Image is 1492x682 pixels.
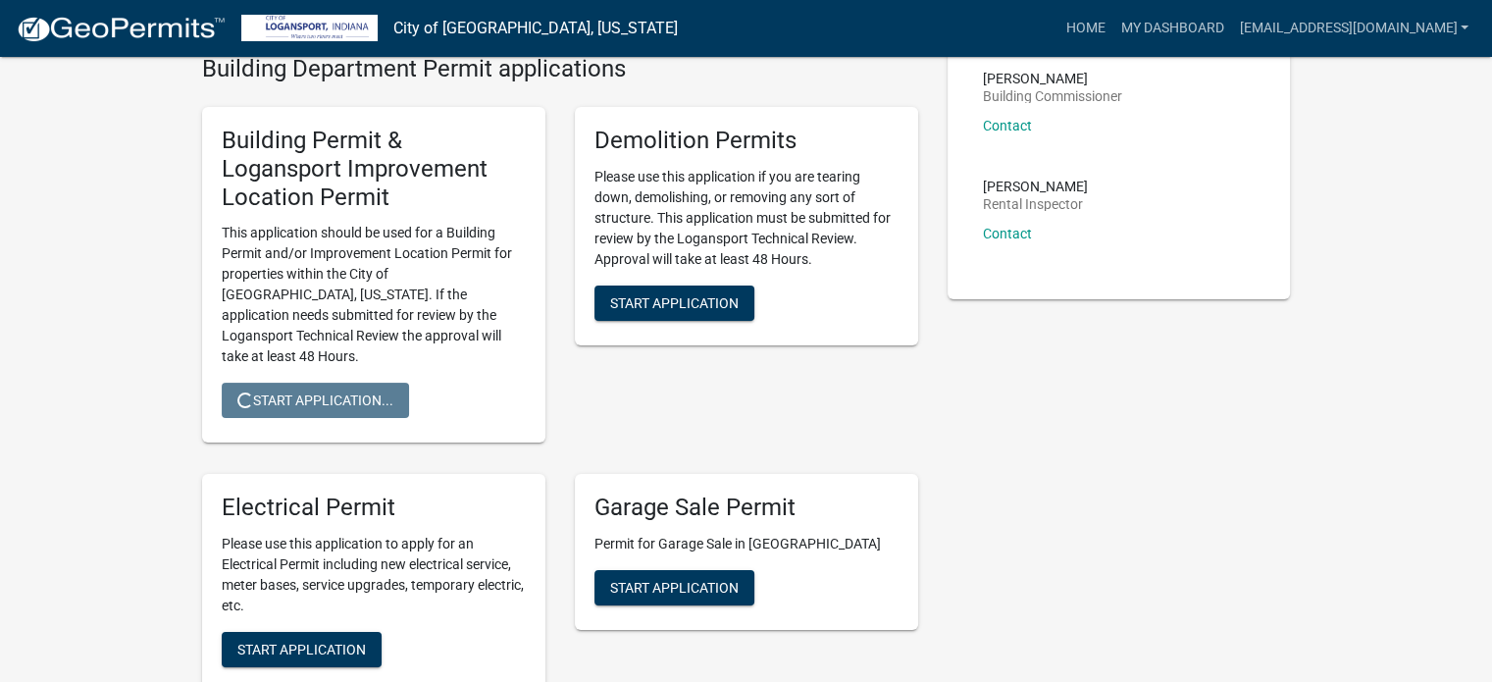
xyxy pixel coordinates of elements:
a: [EMAIL_ADDRESS][DOMAIN_NAME] [1231,10,1476,47]
a: Contact [983,118,1032,133]
a: City of [GEOGRAPHIC_DATA], [US_STATE] [393,12,678,45]
h5: Demolition Permits [594,127,899,155]
span: Start Application [610,294,739,310]
img: City of Logansport, Indiana [241,15,378,41]
a: Home [1057,10,1112,47]
p: Please use this application to apply for an Electrical Permit including new electrical service, m... [222,534,526,616]
p: Rental Inspector [983,197,1088,211]
button: Start Application [594,286,754,321]
p: [PERSON_NAME] [983,72,1122,85]
h4: Building Department Permit applications [202,55,918,83]
p: Permit for Garage Sale in [GEOGRAPHIC_DATA] [594,534,899,554]
span: Start Application... [237,393,393,408]
p: Building Commissioner [983,89,1122,103]
h5: Building Permit & Logansport Improvement Location Permit [222,127,526,211]
button: Start Application [594,570,754,605]
h5: Electrical Permit [222,494,526,522]
a: Contact [983,226,1032,241]
p: This application should be used for a Building Permit and/or Improvement Location Permit for prop... [222,223,526,367]
p: Please use this application if you are tearing down, demolishing, or removing any sort of structu... [594,167,899,270]
span: Start Application [237,642,366,657]
button: Start Application [222,632,382,667]
button: Start Application... [222,383,409,418]
span: Start Application [610,580,739,596]
h5: Garage Sale Permit [594,494,899,522]
p: [PERSON_NAME] [983,180,1088,193]
a: My Dashboard [1112,10,1231,47]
